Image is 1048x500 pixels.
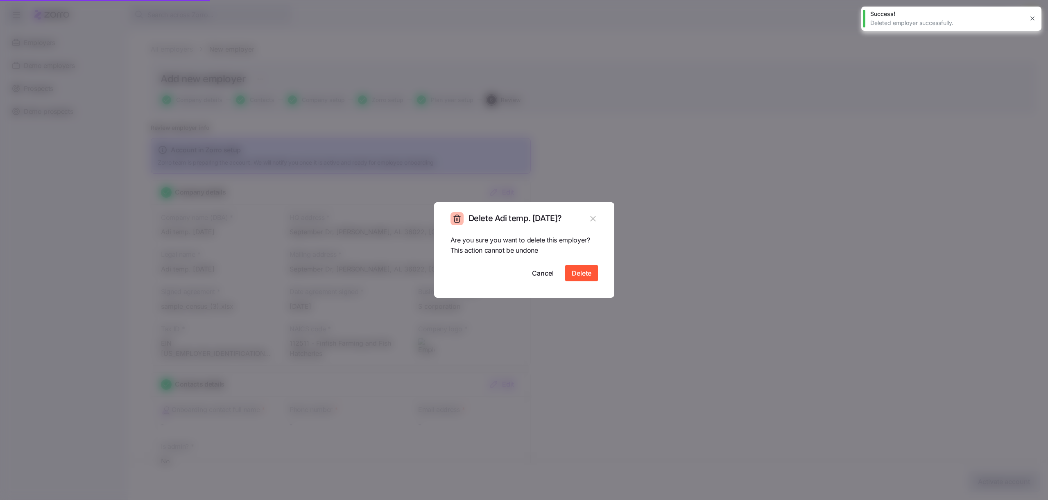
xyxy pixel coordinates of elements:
[469,213,562,224] h2: Delete Adi temp. [DATE]?
[565,265,598,281] button: Delete
[525,265,560,281] button: Cancel
[870,19,1023,27] div: Deleted employer successfully.
[870,10,1023,18] div: Success!
[572,268,591,278] span: Delete
[450,235,590,256] span: Are you sure you want to delete this employer? This action cannot be undone
[532,268,554,278] span: Cancel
